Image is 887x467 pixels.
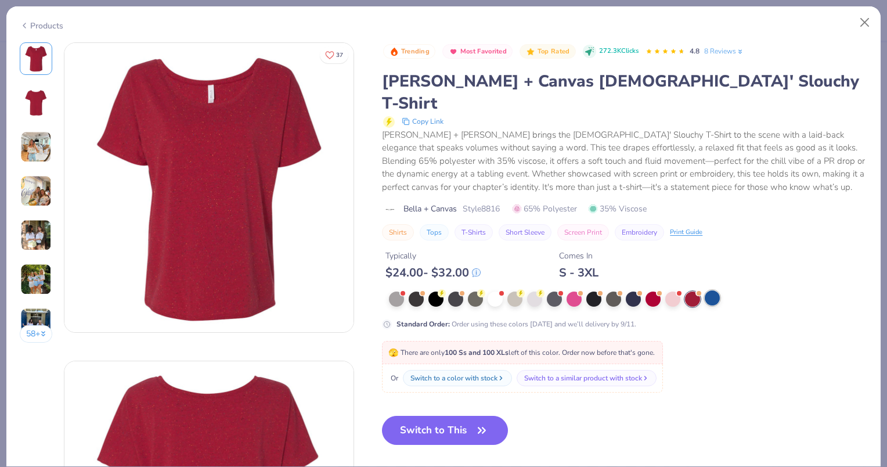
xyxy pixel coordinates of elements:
[670,228,702,238] div: Print Guide
[455,224,493,240] button: T-Shirts
[520,44,575,59] button: Badge Button
[382,205,398,214] img: brand logo
[382,70,867,114] div: [PERSON_NAME] + Canvas [DEMOGRAPHIC_DATA]' Slouchy T-Shirt
[396,319,450,329] strong: Standard Order :
[385,250,481,262] div: Typically
[20,308,52,339] img: User generated content
[20,264,52,295] img: User generated content
[383,44,435,59] button: Badge Button
[385,265,481,280] div: $ 24.00 - $ 32.00
[382,416,508,445] button: Switch to This
[388,348,655,357] span: There are only left of this color. Order now before that's gone.
[599,46,639,56] span: 272.3K Clicks
[388,347,398,358] span: 🫣
[463,203,500,215] span: Style 8816
[22,45,50,73] img: Front
[646,42,685,61] div: 4.8 Stars
[20,20,63,32] div: Products
[410,373,497,383] div: Switch to a color with stock
[390,47,399,56] img: Trending sort
[398,114,447,128] button: copy to clipboard
[382,224,414,240] button: Shirts
[401,48,430,55] span: Trending
[388,373,398,383] span: Or
[517,370,657,386] button: Switch to a similar product with stock
[20,131,52,163] img: User generated content
[382,128,867,194] div: [PERSON_NAME] + [PERSON_NAME] brings the [DEMOGRAPHIC_DATA]' Slouchy T-Shirt to the scene with a ...
[460,48,507,55] span: Most Favorited
[704,46,744,56] a: 8 Reviews
[538,48,570,55] span: Top Rated
[445,348,509,357] strong: 100 Ss and 100 XLs
[615,224,664,240] button: Embroidery
[420,224,449,240] button: Tops
[22,89,50,117] img: Back
[403,370,512,386] button: Switch to a color with stock
[559,250,598,262] div: Comes In
[449,47,458,56] img: Most Favorited sort
[524,373,642,383] div: Switch to a similar product with stock
[20,325,53,343] button: 58+
[854,12,876,34] button: Close
[403,203,457,215] span: Bella + Canvas
[442,44,513,59] button: Badge Button
[396,319,636,329] div: Order using these colors [DATE] and we’ll delivery by 9/11.
[320,46,348,63] button: Like
[64,43,354,332] img: Front
[20,175,52,207] img: User generated content
[557,224,609,240] button: Screen Print
[499,224,551,240] button: Short Sleeve
[589,203,647,215] span: 35% Viscose
[526,47,535,56] img: Top Rated sort
[336,52,343,58] span: 37
[513,203,577,215] span: 65% Polyester
[690,46,699,56] span: 4.8
[20,220,52,251] img: User generated content
[559,265,598,280] div: S - 3XL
